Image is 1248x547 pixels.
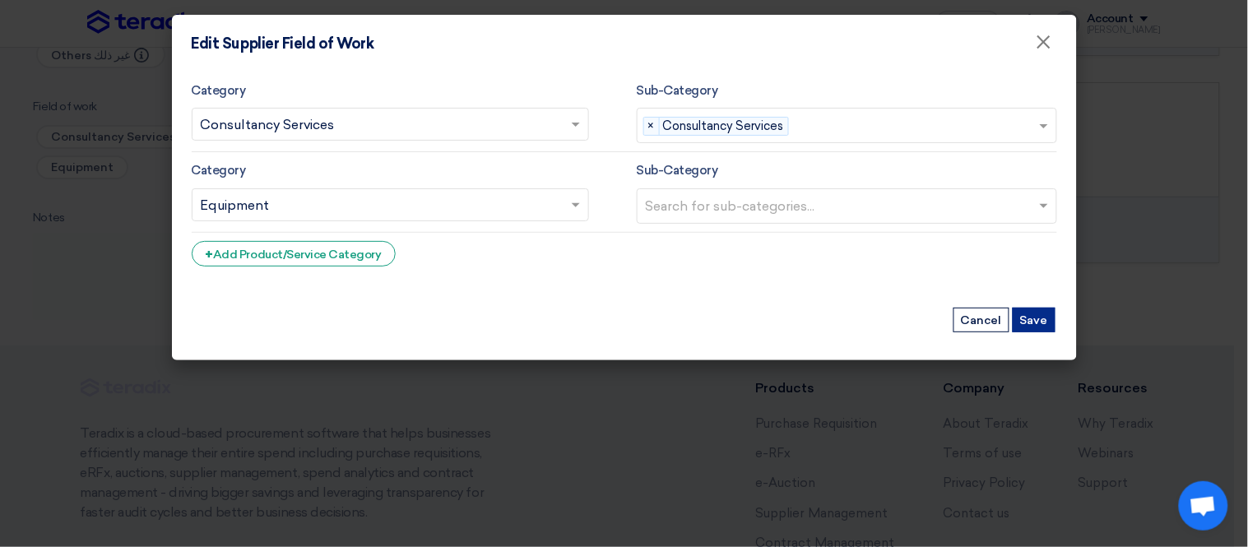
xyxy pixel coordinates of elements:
[1023,26,1065,59] button: Close
[192,35,374,53] h4: Edit Supplier Field of Work
[192,241,396,267] div: Add Product/Service Category
[953,308,1009,332] button: Cancel
[662,118,788,136] span: Consultancy Services
[637,81,718,100] label: Sub-Category
[192,161,246,180] label: Category
[206,247,214,262] span: +
[192,81,246,100] label: Category
[637,161,718,180] label: Sub-Category
[1179,481,1228,531] div: Open chat
[644,118,660,136] span: ×
[1036,30,1052,63] span: ×
[1013,308,1055,332] button: Save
